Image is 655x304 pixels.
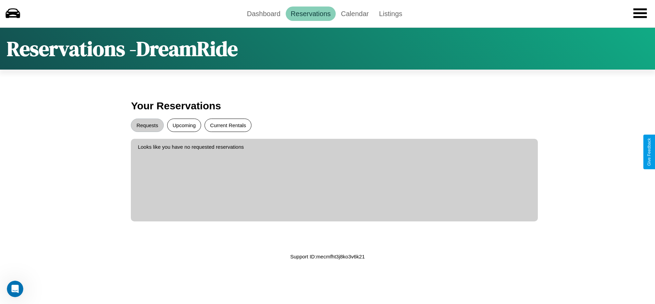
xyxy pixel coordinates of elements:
iframe: Intercom live chat [7,281,23,297]
button: Upcoming [167,119,201,132]
h3: Your Reservations [131,97,524,115]
a: Calendar [336,7,374,21]
a: Reservations [286,7,336,21]
button: Requests [131,119,163,132]
div: Give Feedback [647,138,652,166]
a: Dashboard [242,7,286,21]
p: Support ID: mecmfht3j8ko3v6k21 [290,252,365,261]
p: Looks like you have no requested reservations [138,142,531,151]
button: Current Rentals [205,119,251,132]
a: Listings [374,7,407,21]
h1: Reservations - DreamRide [7,35,238,63]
